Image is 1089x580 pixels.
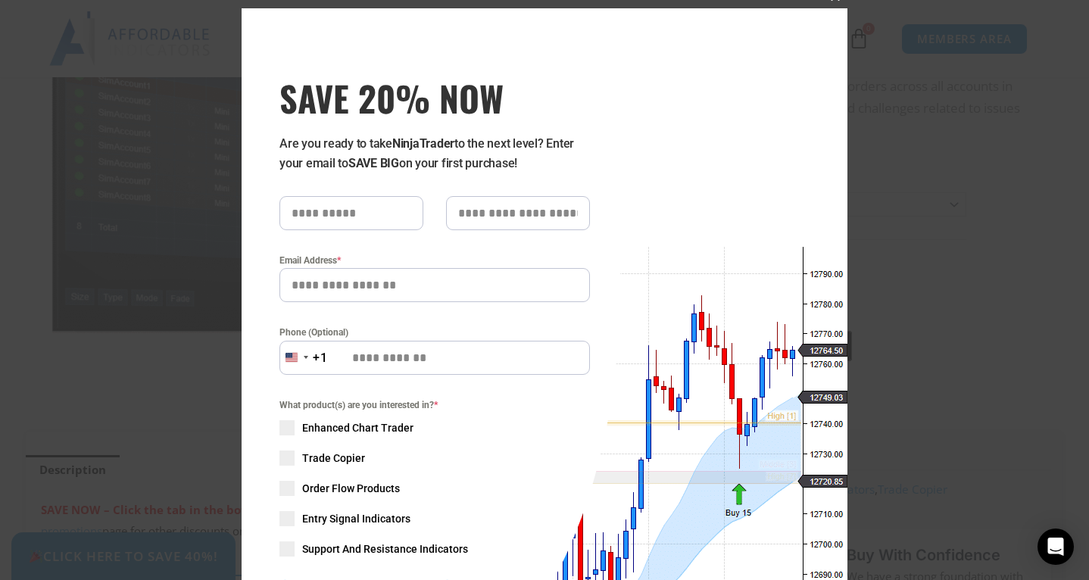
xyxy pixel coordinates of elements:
[279,253,590,268] label: Email Address
[279,420,590,435] label: Enhanced Chart Trader
[279,481,590,496] label: Order Flow Products
[392,136,454,151] strong: NinjaTrader
[279,541,590,557] label: Support And Resistance Indicators
[279,341,328,375] button: Selected country
[348,156,399,170] strong: SAVE BIG
[302,420,413,435] span: Enhanced Chart Trader
[279,325,590,340] label: Phone (Optional)
[313,348,328,368] div: +1
[279,511,590,526] label: Entry Signal Indicators
[279,398,590,413] span: What product(s) are you interested in?
[302,451,365,466] span: Trade Copier
[302,511,410,526] span: Entry Signal Indicators
[302,481,400,496] span: Order Flow Products
[1038,529,1074,565] div: Open Intercom Messenger
[279,134,590,173] p: Are you ready to take to the next level? Enter your email to on your first purchase!
[302,541,468,557] span: Support And Resistance Indicators
[279,451,590,466] label: Trade Copier
[279,76,590,119] span: SAVE 20% NOW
